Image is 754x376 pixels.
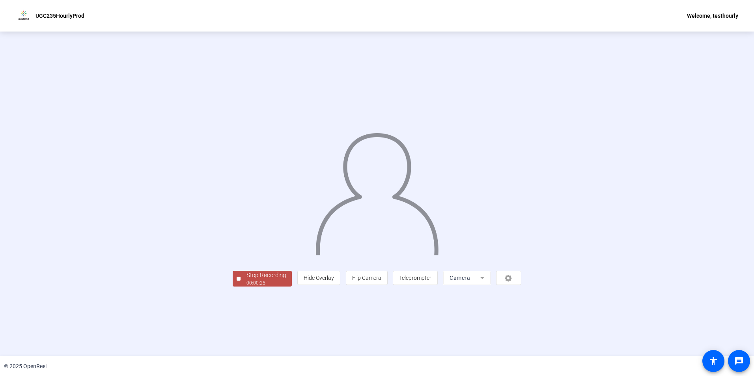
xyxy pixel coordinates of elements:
[246,279,286,287] div: 00:00:25
[315,125,440,255] img: overlay
[352,275,381,281] span: Flip Camera
[246,271,286,280] div: Stop Recording
[35,11,84,20] p: UGC235HourlyProd
[709,356,718,366] mat-icon: accessibility
[4,362,47,370] div: © 2025 OpenReel
[393,271,438,285] button: Teleprompter
[346,271,388,285] button: Flip Camera
[687,11,738,20] div: Welcome, testhourly
[297,271,340,285] button: Hide Overlay
[16,8,32,24] img: OpenReel logo
[399,275,431,281] span: Teleprompter
[233,271,292,287] button: Stop Recording00:00:25
[304,275,334,281] span: Hide Overlay
[734,356,744,366] mat-icon: message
